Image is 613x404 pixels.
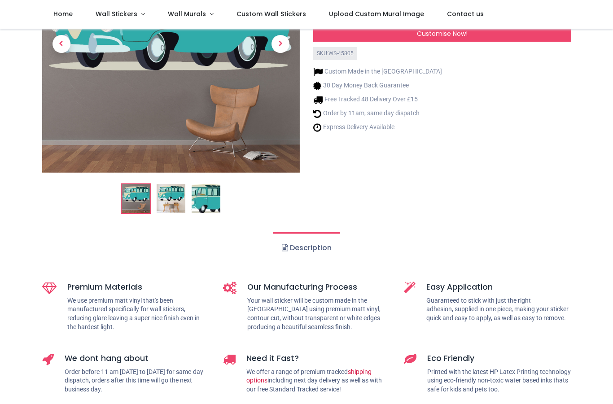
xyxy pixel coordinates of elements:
[65,353,210,364] h5: We dont hang about
[313,123,442,132] li: Express Delivery Available
[271,35,289,53] span: Next
[247,282,390,293] h5: Our Manufacturing Process
[426,282,571,293] h5: Easy Application
[96,9,137,18] span: Wall Stickers
[329,9,424,18] span: Upload Custom Mural Image
[417,29,468,38] span: Customise Now!
[65,368,210,394] p: Order before 11 am [DATE] to [DATE] for same-day dispatch, orders after this time will go the nex...
[447,9,484,18] span: Contact us
[313,47,357,60] div: SKU: WS-45805
[427,368,571,394] p: Printed with the latest HP Latex Printing technology using eco-friendly non-toxic water based ink...
[192,184,220,213] img: WS-45805-03
[313,95,442,104] li: Free Tracked 48 Delivery Over £15
[122,184,150,213] img: Blue VW Campervan Retro Transport Wall Sticker
[246,368,390,394] p: We offer a range of premium tracked including next day delivery as well as with our free Standard...
[67,296,210,331] p: We use premium matt vinyl that's been manufactured specifically for wall stickers, reducing glare...
[313,81,442,91] li: 30 Day Money Back Guarantee
[67,282,210,293] h5: Premium Materials
[53,35,70,53] span: Previous
[157,184,185,213] img: WS-45805-02
[247,296,390,331] p: Your wall sticker will be custom made in the [GEOGRAPHIC_DATA] using premium matt vinyl, contour ...
[313,109,442,118] li: Order by 11am, same day dispatch
[427,353,571,364] h5: Eco Friendly
[236,9,306,18] span: Custom Wall Stickers
[426,296,571,323] p: Guaranteed to stick with just the right adhesion, supplied in one piece, making your sticker quic...
[246,353,390,364] h5: Need it Fast?
[273,232,340,264] a: Description
[168,9,206,18] span: Wall Murals
[313,67,442,77] li: Custom Made in the [GEOGRAPHIC_DATA]
[53,9,73,18] span: Home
